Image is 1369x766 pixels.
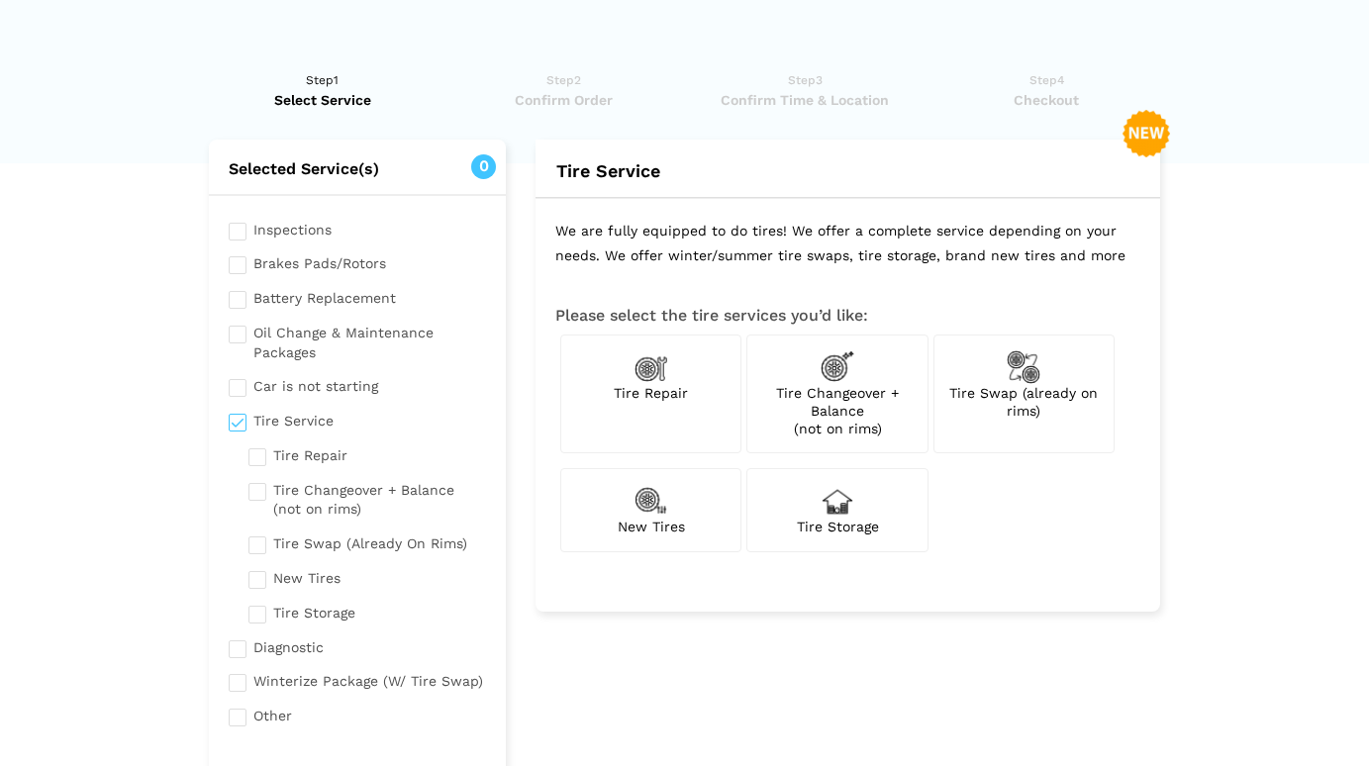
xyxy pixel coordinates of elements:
[932,90,1161,110] span: Checkout
[691,70,920,110] a: Step3
[209,70,438,110] a: Step1
[614,385,688,401] span: Tire Repair
[209,90,438,110] span: Select Service
[618,519,685,534] span: New Tires
[949,385,1098,419] span: Tire Swap (already on rims)
[536,199,1160,287] p: We are fully equipped to do tires! We offer a complete service depending on your needs. We offer ...
[776,385,899,436] span: Tire Changeover + Balance (not on rims)
[555,307,1140,325] h3: Please select the tire services you’d like:
[1123,110,1170,157] img: new-badge-2-48.png
[449,70,678,110] a: Step2
[471,154,496,179] span: 0
[932,70,1161,110] a: Step4
[209,159,507,179] h2: Selected Service(s)
[555,159,1140,183] button: Tire Service
[449,90,678,110] span: Confirm Order
[797,519,879,534] span: Tire Storage
[691,90,920,110] span: Confirm Time & Location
